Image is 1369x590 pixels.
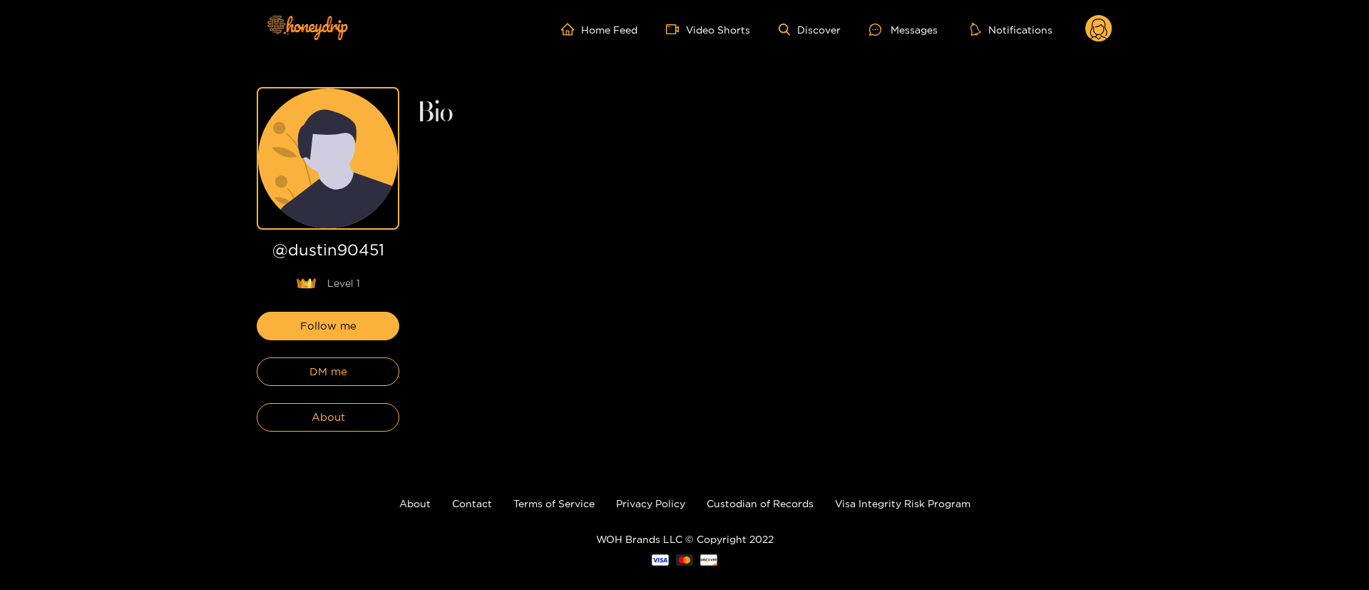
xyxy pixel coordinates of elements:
[666,23,686,36] span: video-camera
[561,23,637,36] a: Home Feed
[835,498,970,509] a: Visa Integrity Risk Program
[707,498,814,509] a: Custodian of Records
[312,409,345,426] span: About
[416,101,1112,126] h2: Bio
[966,22,1057,36] button: Notifications
[452,498,492,509] a: Contact
[257,312,399,340] button: Follow me
[561,23,581,36] span: home
[257,403,399,432] button: About
[257,357,399,386] button: DM me
[399,498,431,509] a: About
[296,278,317,289] img: lavel grade
[257,241,399,265] h1: @ dustin90451
[300,317,357,335] span: Follow me
[616,498,685,509] a: Privacy Policy
[309,363,347,380] span: DM me
[327,276,360,290] span: Level 1
[666,23,750,36] a: Video Shorts
[779,24,841,36] a: Discover
[869,21,938,38] div: Messages
[513,498,595,509] a: Terms of Service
